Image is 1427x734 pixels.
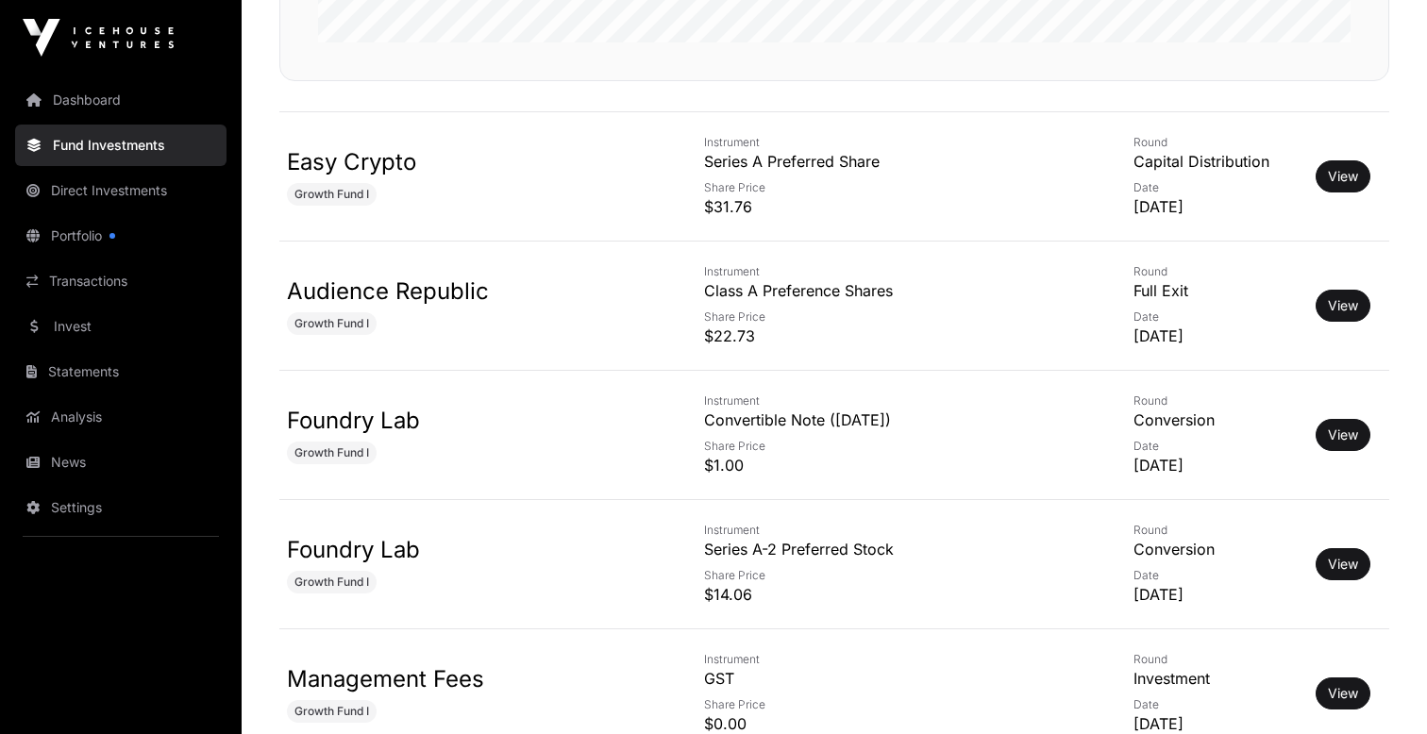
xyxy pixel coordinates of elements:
[704,393,1100,409] p: Instrument
[294,316,369,331] span: Growth Fund I
[1133,180,1297,195] p: Date
[704,439,1100,454] p: Share Price
[704,523,1100,538] p: Instrument
[287,536,420,563] a: Foundry Lab
[1316,548,1370,580] button: View
[704,135,1100,150] p: Instrument
[294,187,369,202] span: Growth Fund I
[704,309,1100,325] p: Share Price
[1133,583,1297,606] p: [DATE]
[1316,677,1370,709] button: View
[287,148,416,175] a: Easy Crypto
[704,180,1100,195] p: Share Price
[1316,290,1370,322] button: View
[1328,684,1358,703] a: View
[1133,264,1297,279] p: Round
[1133,652,1297,667] p: Round
[704,697,1100,712] p: Share Price
[23,19,174,57] img: Icehouse Ventures Logo
[1133,454,1297,476] p: [DATE]
[15,125,227,166] a: Fund Investments
[15,351,227,392] a: Statements
[1133,667,1297,690] p: Investment
[15,79,227,121] a: Dashboard
[1133,538,1297,560] p: Conversion
[704,454,1100,476] p: $1.00
[287,277,489,305] a: Audience Republic
[15,215,227,257] a: Portfolio
[1133,195,1297,218] p: [DATE]
[294,445,369,460] span: Growth Fund I
[704,667,1100,690] p: GST
[1133,439,1297,454] p: Date
[1328,425,1358,444] a: View
[1316,419,1370,451] button: View
[1328,167,1358,186] a: View
[294,704,369,719] span: Growth Fund I
[15,170,227,211] a: Direct Investments
[1133,135,1297,150] p: Round
[704,652,1100,667] p: Instrument
[1133,309,1297,325] p: Date
[1133,568,1297,583] p: Date
[15,260,227,302] a: Transactions
[704,195,1100,218] p: $31.76
[704,150,1100,173] p: Series A Preferred Share
[704,409,1100,431] p: Convertible Note ([DATE])
[1333,643,1427,734] iframe: Chat Widget
[287,664,654,694] p: Management Fees
[1133,279,1297,302] p: Full Exit
[1133,409,1297,431] p: Conversion
[1328,296,1358,315] a: View
[704,264,1100,279] p: Instrument
[1133,697,1297,712] p: Date
[704,279,1100,302] p: Class A Preference Shares
[1133,150,1297,173] p: Capital Distribution
[1133,523,1297,538] p: Round
[15,442,227,483] a: News
[1328,555,1358,574] a: View
[704,583,1100,606] p: $14.06
[1133,393,1297,409] p: Round
[1133,325,1297,347] p: [DATE]
[15,396,227,438] a: Analysis
[287,407,420,434] a: Foundry Lab
[704,568,1100,583] p: Share Price
[15,306,227,347] a: Invest
[704,325,1100,347] p: $22.73
[1316,160,1370,192] button: View
[294,575,369,590] span: Growth Fund I
[704,538,1100,560] p: Series A-2 Preferred Stock
[15,487,227,528] a: Settings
